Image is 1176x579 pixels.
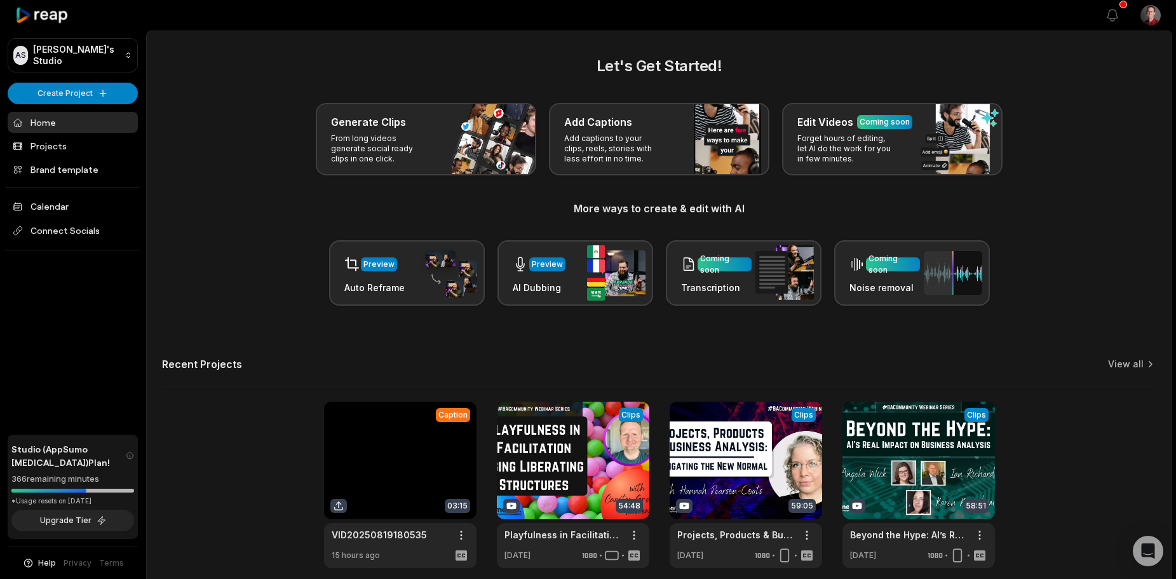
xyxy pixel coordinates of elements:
button: Create Project [8,83,138,104]
h3: AI Dubbing [513,281,565,294]
div: 366 remaining minutes [11,473,134,486]
a: View all [1108,358,1144,371]
img: ai_dubbing.png [587,245,645,301]
h3: More ways to create & edit with AI [162,201,1156,216]
div: AS [13,46,28,65]
div: Coming soon [700,253,749,276]
div: Coming soon [860,116,910,128]
div: Preview [532,259,563,270]
div: Preview [363,259,395,270]
span: Help [38,557,56,569]
a: Projects, Products & Business Analysis: Navigating the New Normal with [PERSON_NAME] [677,528,794,542]
a: Home [8,112,138,133]
h3: Transcription [681,281,752,294]
p: Forget hours of editing, let AI do the work for you in few minutes. [797,133,896,164]
p: From long videos generate social ready clips in one click. [331,133,429,164]
img: auto_reframe.png [419,249,477,298]
a: Terms [99,557,124,569]
h3: Edit Videos [797,114,853,130]
a: Playfulness in Facilitation using Liberating Structures with [PERSON_NAME] [PERSON_NAME] [504,528,621,542]
h3: Noise removal [849,281,920,294]
a: VID20250819180535 [332,528,427,542]
div: Coming soon [868,253,917,276]
span: Studio (AppSumo [MEDICAL_DATA]) Plan! [11,442,126,469]
a: Calendar [8,196,138,217]
div: *Usage resets on [DATE] [11,496,134,506]
button: Help [22,557,56,569]
h3: Auto Reframe [344,281,405,294]
p: [PERSON_NAME]'s Studio [33,44,119,67]
img: transcription.png [755,245,814,300]
div: Open Intercom Messenger [1133,536,1163,566]
h2: Let's Get Started! [162,55,1156,78]
p: Add captions to your clips, reels, stories with less effort in no time. [564,133,663,164]
a: Projects [8,135,138,156]
a: Beyond the Hype: AI’s Real Impact on Business Analysis [850,528,967,542]
h3: Generate Clips [331,114,406,130]
h2: Recent Projects [162,358,242,371]
button: Upgrade Tier [11,510,134,531]
a: Privacy [64,557,91,569]
img: noise_removal.png [924,251,982,295]
a: Brand template [8,159,138,180]
h3: Add Captions [564,114,632,130]
span: Connect Socials [8,219,138,242]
